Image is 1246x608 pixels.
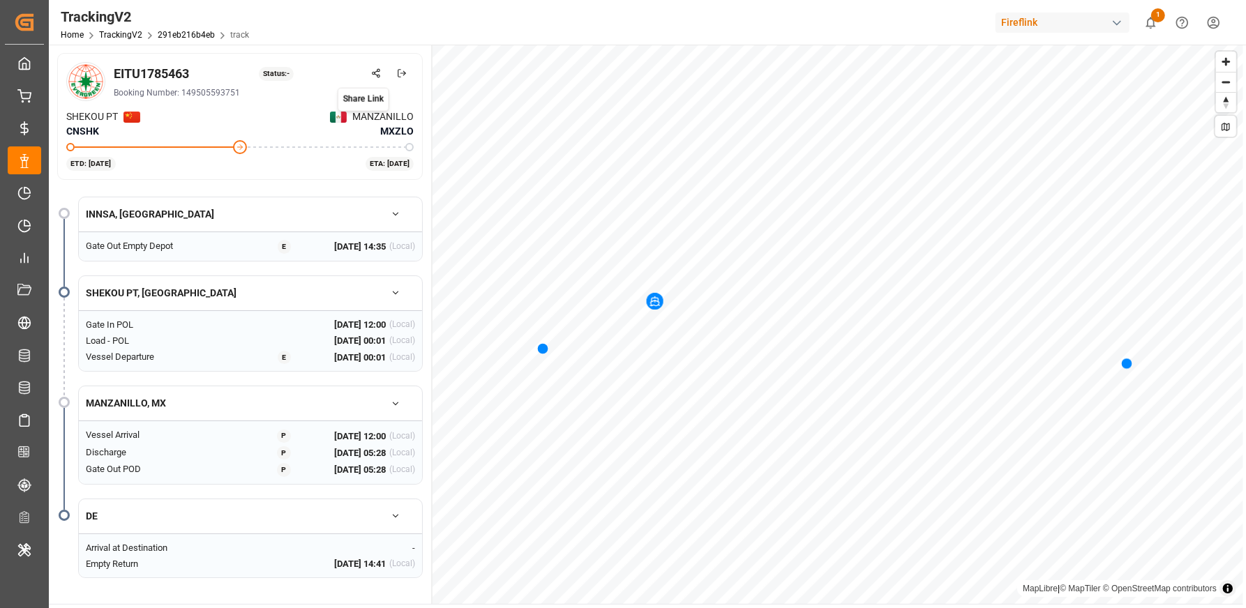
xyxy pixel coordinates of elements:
div: Load - POL [86,334,208,348]
a: Home [61,30,84,40]
a: 291eb216b4eb [158,30,215,40]
div: - [306,541,415,555]
a: © OpenStreetMap contributors [1103,584,1217,593]
div: Empty Return [86,557,208,571]
span: MXZLO [380,124,414,139]
div: (Local) [389,351,415,365]
span: CNSHK [66,126,99,137]
div: | [1023,582,1217,595]
span: [DATE] 05:28 [334,463,386,477]
div: Map marker [537,341,548,355]
div: Status: - [259,67,294,81]
img: Carrier Logo [68,64,103,99]
button: P [262,428,306,443]
div: Map marker [1121,356,1132,370]
div: Arrival at Destination [86,541,208,555]
button: P [262,462,306,477]
img: Netherlands [330,112,347,123]
button: MANZANILLO, MX [79,391,422,416]
span: [DATE] 14:35 [334,240,386,254]
a: © MapTiler [1060,584,1100,593]
span: [DATE] 12:00 [334,430,386,443]
div: Vessel Departure [86,350,208,365]
button: Zoom out [1216,72,1236,92]
button: Zoom in [1216,52,1236,72]
div: Vessel Arrival [86,428,208,443]
div: ETA: [DATE] [366,157,414,171]
button: show 1 new notifications [1135,7,1166,38]
button: DE [79,504,422,529]
div: E [278,240,291,254]
span: [DATE] 00:01 [334,351,386,365]
button: Help Center [1166,7,1198,38]
small: Share Link [343,94,384,104]
div: Fireflink [996,13,1129,33]
div: Gate Out Empty Depot [86,239,208,254]
div: P [277,446,291,460]
button: Fireflink [996,9,1135,36]
div: (Local) [389,240,415,254]
div: (Local) [389,334,415,348]
div: Discharge [86,446,208,460]
span: SHEKOU PT [66,109,118,124]
span: MANZANILLO [352,109,414,124]
button: Reset bearing to north [1216,92,1236,112]
div: EITU1785463 [114,64,189,83]
div: Gate Out POD [86,462,208,477]
span: 1 [1151,8,1165,22]
span: [DATE] 12:00 [334,318,386,332]
button: INNSA, [GEOGRAPHIC_DATA] [79,202,422,227]
a: TrackingV2 [99,30,142,40]
button: SHEKOU PT, [GEOGRAPHIC_DATA] [79,281,422,305]
div: (Local) [389,446,415,460]
span: [DATE] 05:28 [334,446,386,460]
div: Map marker [647,293,663,310]
div: Booking Number: 149505593751 [114,86,414,99]
div: E [278,351,291,365]
canvas: Map [433,45,1243,605]
span: [DATE] 00:01 [334,334,386,348]
div: P [277,463,291,477]
div: TrackingV2 [61,6,249,27]
summary: Toggle attribution [1219,580,1236,597]
div: (Local) [389,430,415,443]
div: (Local) [389,318,415,332]
div: ETD: [DATE] [66,157,116,171]
span: [DATE] 14:41 [334,557,386,571]
a: MapLibre [1023,584,1058,593]
img: Netherlands [123,112,140,123]
div: (Local) [389,557,415,571]
button: P [262,446,306,460]
div: P [277,430,291,443]
div: Gate In POL [86,318,208,332]
div: (Local) [389,463,415,477]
